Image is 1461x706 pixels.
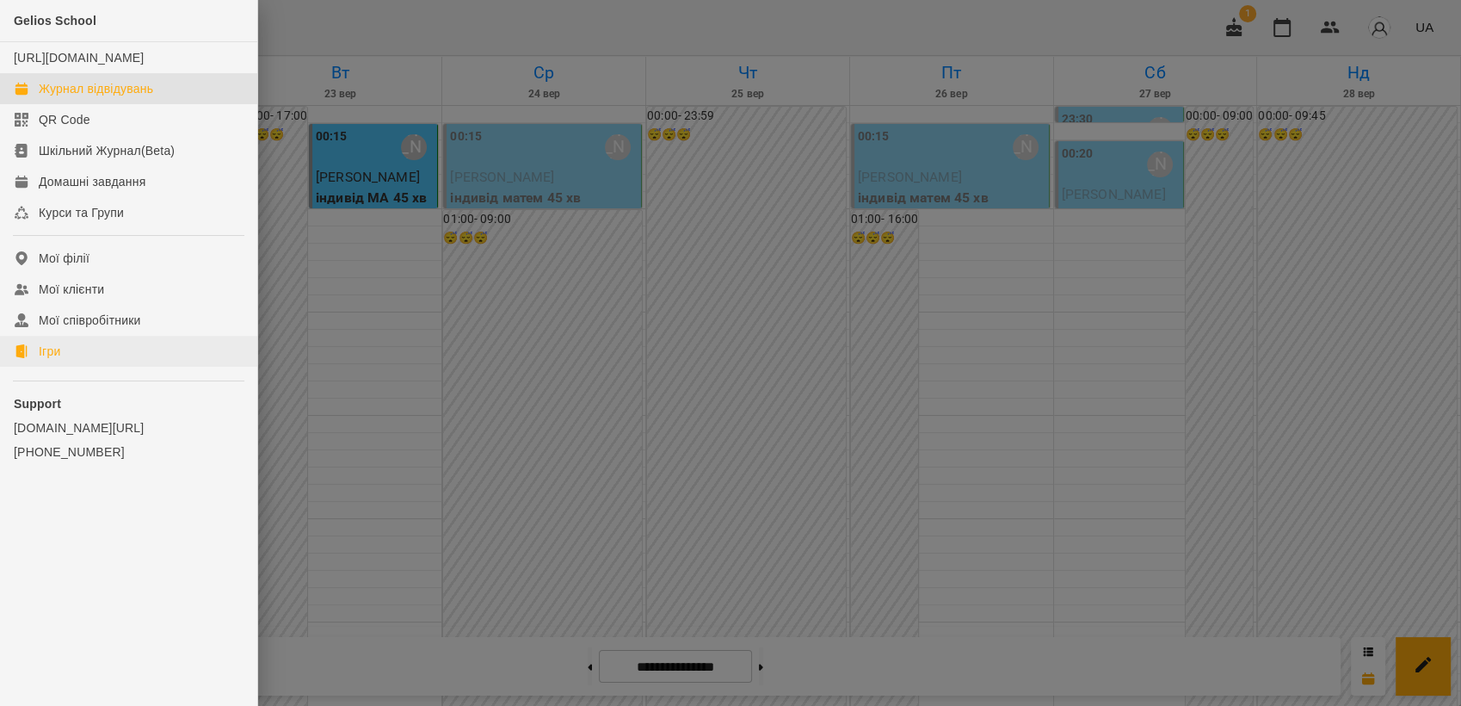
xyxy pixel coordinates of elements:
[14,14,96,28] span: Gelios School
[14,395,243,412] p: Support
[39,312,141,329] div: Мої співробітники
[39,250,89,267] div: Мої філії
[14,443,243,461] a: [PHONE_NUMBER]
[14,419,243,437] a: [DOMAIN_NAME][URL]
[14,51,144,65] a: [URL][DOMAIN_NAME]
[39,173,145,190] div: Домашні завдання
[39,142,175,159] div: Шкільний Журнал(Beta)
[39,204,124,221] div: Курси та Групи
[39,343,60,360] div: Ігри
[39,80,153,97] div: Журнал відвідувань
[39,281,104,298] div: Мої клієнти
[39,111,90,128] div: QR Code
